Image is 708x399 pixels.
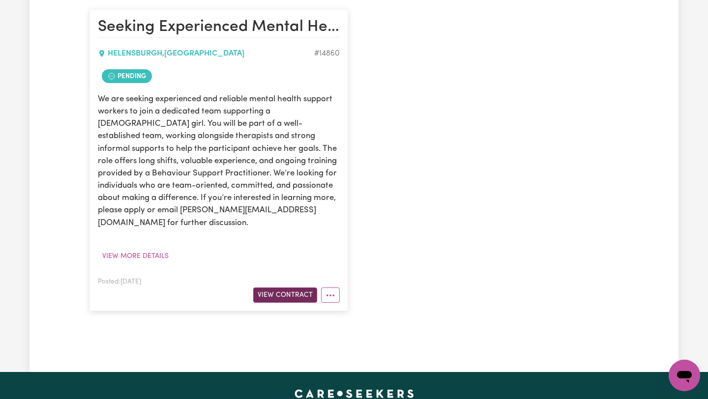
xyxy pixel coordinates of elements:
a: Careseekers home page [295,390,414,398]
p: We are seeking experienced and reliable mental health support workers to join a dedicated team su... [98,93,340,229]
iframe: Button to launch messaging window [669,360,700,391]
button: View Contract [253,287,317,303]
button: View more details [98,249,173,264]
span: Posted: [DATE] [98,279,141,285]
span: Job contract pending review by care worker [102,69,152,83]
h2: Seeking Experienced Mental Health Workers for Youth Support Role [98,18,340,37]
div: HELENSBURGH , [GEOGRAPHIC_DATA] [98,48,314,59]
button: More options [321,287,340,303]
div: Job ID #14860 [314,48,340,59]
